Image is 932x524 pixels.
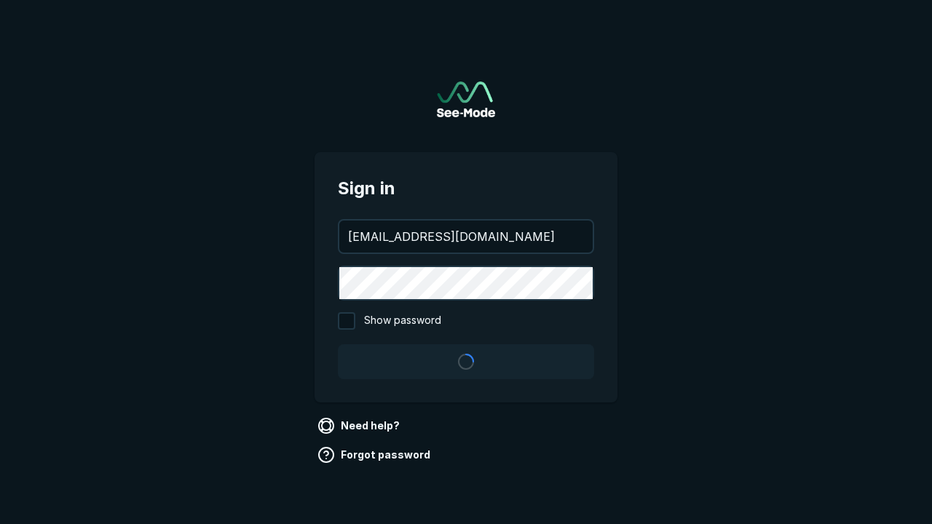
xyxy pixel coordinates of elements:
a: Forgot password [315,443,436,467]
input: your@email.com [339,221,593,253]
a: Go to sign in [437,82,495,117]
img: See-Mode Logo [437,82,495,117]
span: Sign in [338,175,594,202]
span: Show password [364,312,441,330]
a: Need help? [315,414,406,437]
